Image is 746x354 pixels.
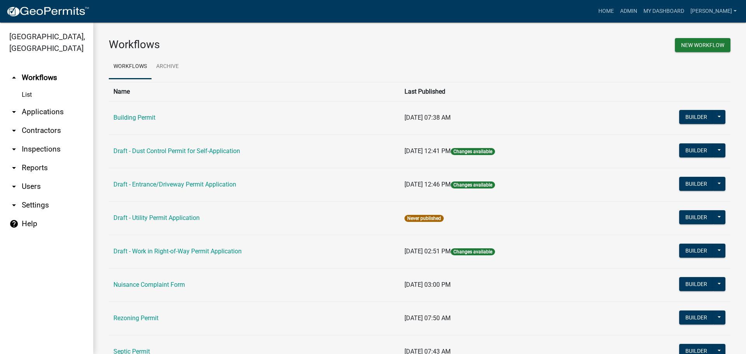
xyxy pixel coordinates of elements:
th: Name [109,82,400,101]
a: Nuisance Complaint Form [113,281,185,288]
span: Never published [404,215,444,222]
i: help [9,219,19,228]
button: Builder [679,244,713,258]
a: Draft - Work in Right-of-Way Permit Application [113,248,242,255]
button: Builder [679,210,713,224]
button: Builder [679,310,713,324]
button: Builder [679,277,713,291]
a: Building Permit [113,114,155,121]
span: [DATE] 07:38 AM [404,114,451,121]
i: arrow_drop_down [9,145,19,154]
span: [DATE] 12:46 PM [404,181,451,188]
span: Changes available [451,181,495,188]
span: [DATE] 03:00 PM [404,281,451,288]
a: Draft - Dust Control Permit for Self-Application [113,147,240,155]
i: arrow_drop_down [9,126,19,135]
button: Builder [679,143,713,157]
button: Builder [679,110,713,124]
span: Changes available [451,148,495,155]
span: Changes available [451,248,495,255]
i: arrow_drop_down [9,182,19,191]
span: [DATE] 02:51 PM [404,248,451,255]
i: arrow_drop_up [9,73,19,82]
i: arrow_drop_down [9,107,19,117]
span: [DATE] 12:41 PM [404,147,451,155]
a: Home [595,4,617,19]
span: [DATE] 07:50 AM [404,314,451,322]
a: Archive [152,54,183,79]
a: Workflows [109,54,152,79]
h3: Workflows [109,38,414,51]
a: My Dashboard [640,4,687,19]
i: arrow_drop_down [9,201,19,210]
th: Last Published [400,82,611,101]
i: arrow_drop_down [9,163,19,173]
a: Draft - Entrance/Driveway Permit Application [113,181,236,188]
button: Builder [679,177,713,191]
a: Admin [617,4,640,19]
a: [PERSON_NAME] [687,4,740,19]
a: Draft - Utility Permit Application [113,214,200,221]
a: Rezoning Permit [113,314,159,322]
button: New Workflow [675,38,730,52]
